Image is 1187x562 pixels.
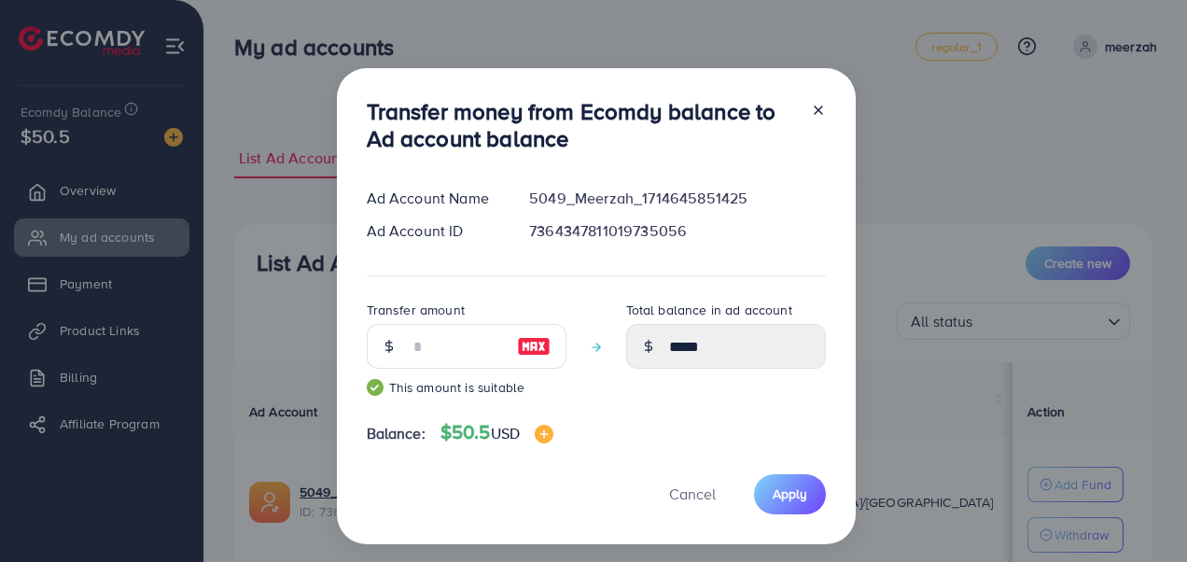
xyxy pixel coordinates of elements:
span: Balance: [367,423,426,444]
small: This amount is suitable [367,378,566,397]
span: USD [491,423,520,443]
h4: $50.5 [440,421,553,444]
button: Cancel [646,474,739,514]
div: Ad Account Name [352,188,515,209]
span: Apply [773,485,807,503]
iframe: Chat [1108,478,1173,548]
img: image [535,425,553,443]
h3: Transfer money from Ecomdy balance to Ad account balance [367,98,796,152]
div: Ad Account ID [352,220,515,242]
img: image [517,335,551,358]
button: Apply [754,474,826,514]
div: 5049_Meerzah_1714645851425 [514,188,840,209]
span: Cancel [669,484,716,504]
label: Total balance in ad account [626,301,792,319]
label: Transfer amount [367,301,465,319]
img: guide [367,379,384,396]
div: 7364347811019735056 [514,220,840,242]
